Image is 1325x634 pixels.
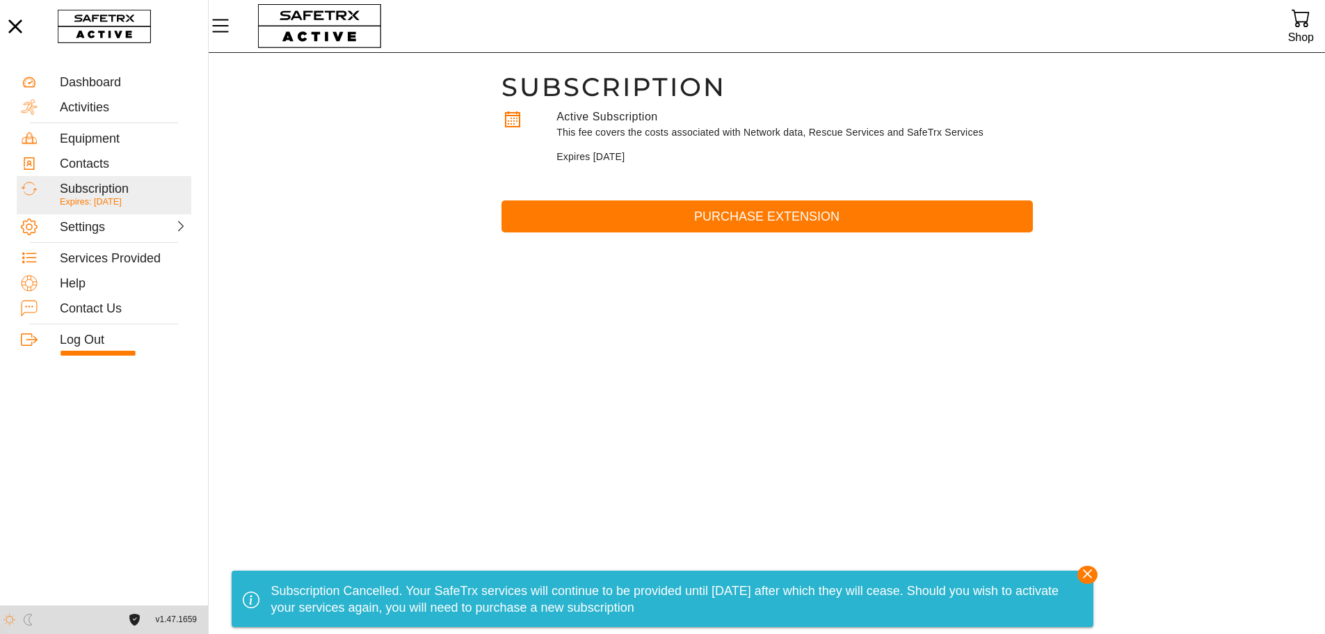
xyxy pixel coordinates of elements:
[60,301,187,317] div: Contact Us
[147,608,205,631] button: v1.47.1659
[21,180,38,197] img: Subscription.svg
[21,300,38,317] img: ContactUs.svg
[60,333,187,348] div: Log Out
[125,614,144,626] a: License Agreement
[60,132,187,147] div: Equipment
[156,612,197,627] span: v1.47.1659
[60,276,187,292] div: Help
[271,578,1076,621] div: Subscription Cancelled. Your SafeTrx services will continue to be provided until [DATE] after whi...
[513,206,1022,228] span: Purchase Extension
[1288,28,1314,47] div: Shop
[60,182,187,197] div: Subscription
[501,200,1033,233] button: Purchase Extension
[60,157,187,172] div: Contacts
[60,220,121,235] div: Settings
[21,275,38,292] img: Help.svg
[21,99,38,116] img: Activities.svg
[556,111,658,122] label: Active Subscription
[556,150,1032,164] p: Expires [DATE]
[22,614,34,626] img: ModeDark.svg
[501,71,1033,103] h1: Subscription
[556,125,1032,139] p: This fee covers the costs associated with Network data, Rescue Services and SafeTrx Services
[21,130,38,147] img: Equipment.svg
[60,251,187,267] div: Services Provided
[60,75,187,90] div: Dashboard
[60,197,122,207] span: Expires: [DATE]
[209,11,243,40] button: Menu
[60,100,187,116] div: Activities
[3,614,15,626] img: ModeLight.svg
